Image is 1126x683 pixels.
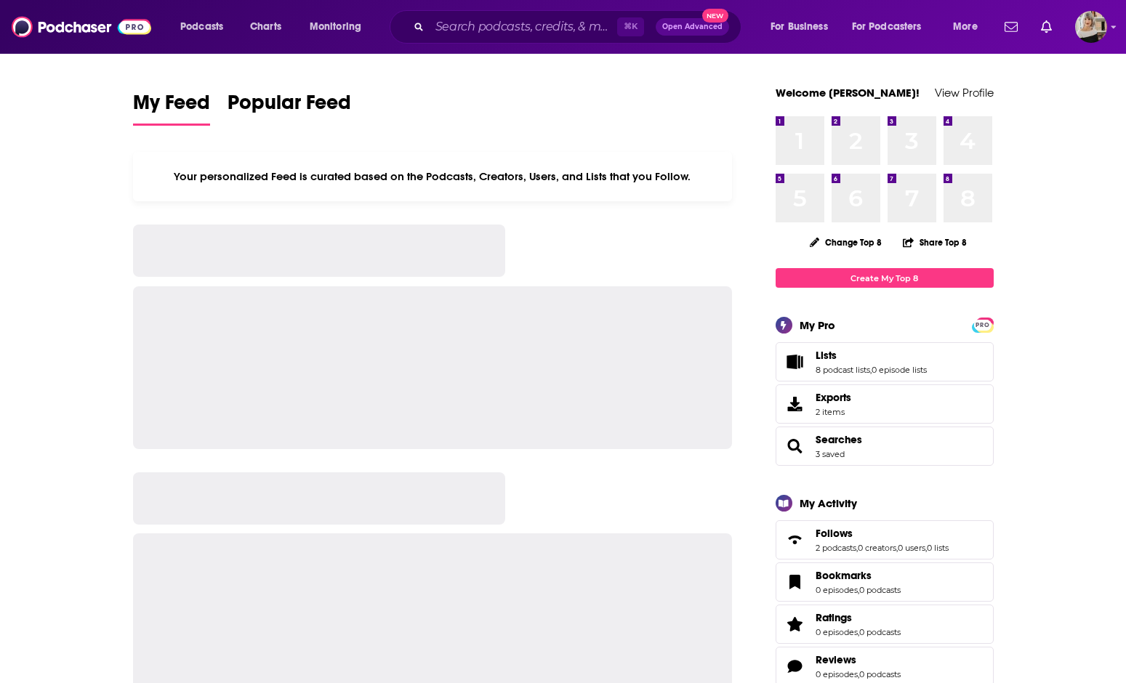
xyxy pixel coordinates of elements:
[781,530,810,550] a: Follows
[896,543,898,553] span: ,
[776,384,994,424] a: Exports
[858,627,859,637] span: ,
[816,569,901,582] a: Bookmarks
[170,15,242,39] button: open menu
[1075,11,1107,43] img: User Profile
[403,10,755,44] div: Search podcasts, credits, & more...
[1075,11,1107,43] span: Logged in as angelabaggetta
[898,543,925,553] a: 0 users
[781,656,810,676] a: Reviews
[662,23,723,31] span: Open Advanced
[180,17,223,37] span: Podcasts
[760,15,846,39] button: open menu
[999,15,1024,39] a: Show notifications dropdown
[1035,15,1058,39] a: Show notifications dropdown
[925,543,927,553] span: ,
[801,233,891,251] button: Change Top 8
[816,669,858,679] a: 0 episodes
[228,90,351,124] span: Popular Feed
[816,653,856,666] span: Reviews
[776,520,994,559] span: Follows
[1075,11,1107,43] button: Show profile menu
[781,394,810,414] span: Exports
[858,543,896,553] a: 0 creators
[800,496,857,510] div: My Activity
[816,449,845,459] a: 3 saved
[816,611,901,624] a: Ratings
[816,611,852,624] span: Ratings
[299,15,380,39] button: open menu
[816,543,856,553] a: 2 podcasts
[856,543,858,553] span: ,
[702,9,728,23] span: New
[228,90,351,126] a: Popular Feed
[776,342,994,381] span: Lists
[852,17,922,37] span: For Podcasters
[974,320,992,331] span: PRO
[133,90,210,126] a: My Feed
[816,653,901,666] a: Reviews
[776,86,920,100] a: Welcome [PERSON_NAME]!
[858,585,859,595] span: ,
[12,13,151,41] img: Podchaser - Follow, Share and Rate Podcasts
[816,349,927,362] a: Lists
[776,427,994,466] span: Searches
[816,433,862,446] a: Searches
[776,268,994,288] a: Create My Top 8
[816,349,837,362] span: Lists
[816,527,853,540] span: Follows
[816,527,949,540] a: Follows
[843,15,943,39] button: open menu
[781,614,810,634] a: Ratings
[974,319,992,330] a: PRO
[872,365,927,375] a: 0 episode lists
[776,605,994,644] span: Ratings
[430,15,617,39] input: Search podcasts, credits, & more...
[859,585,901,595] a: 0 podcasts
[870,365,872,375] span: ,
[800,318,835,332] div: My Pro
[656,18,729,36] button: Open AdvancedNew
[816,569,872,582] span: Bookmarks
[816,365,870,375] a: 8 podcast lists
[859,669,901,679] a: 0 podcasts
[816,407,851,417] span: 2 items
[816,585,858,595] a: 0 episodes
[133,90,210,124] span: My Feed
[617,17,644,36] span: ⌘ K
[771,17,828,37] span: For Business
[943,15,996,39] button: open menu
[953,17,978,37] span: More
[816,391,851,404] span: Exports
[781,572,810,592] a: Bookmarks
[241,15,290,39] a: Charts
[250,17,281,37] span: Charts
[133,152,733,201] div: Your personalized Feed is curated based on the Podcasts, Creators, Users, and Lists that you Follow.
[310,17,361,37] span: Monitoring
[927,543,949,553] a: 0 lists
[816,627,858,637] a: 0 episodes
[858,669,859,679] span: ,
[781,436,810,456] a: Searches
[935,86,994,100] a: View Profile
[902,228,968,256] button: Share Top 8
[776,562,994,602] span: Bookmarks
[781,352,810,372] a: Lists
[859,627,901,637] a: 0 podcasts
